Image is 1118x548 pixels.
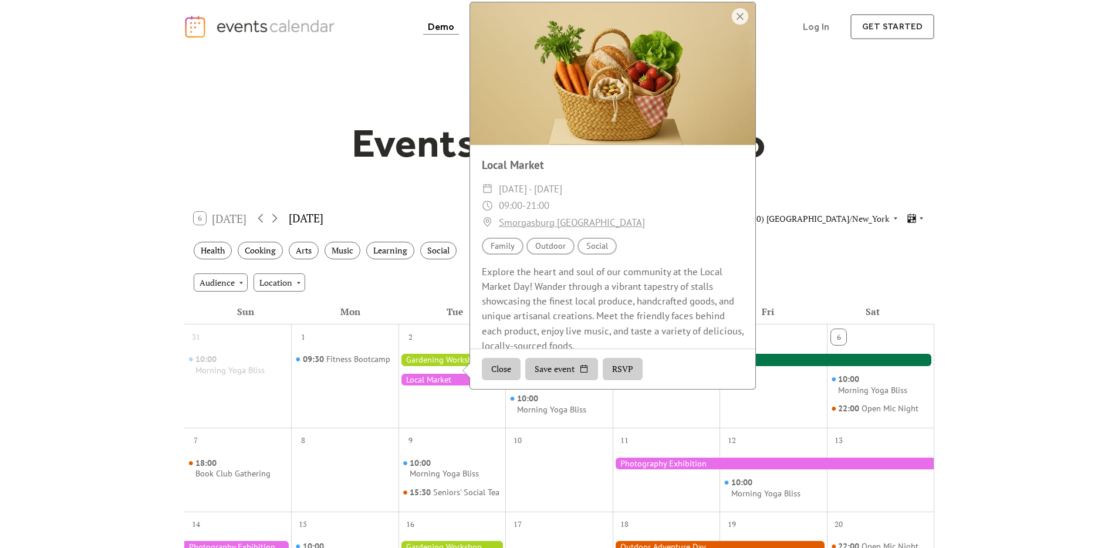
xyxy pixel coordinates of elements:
[850,14,934,39] a: get started
[428,23,455,30] div: Demo
[334,119,785,167] h1: Events Calendar Demo
[423,19,460,35] a: Demo
[791,14,841,39] a: Log In
[184,15,339,39] a: home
